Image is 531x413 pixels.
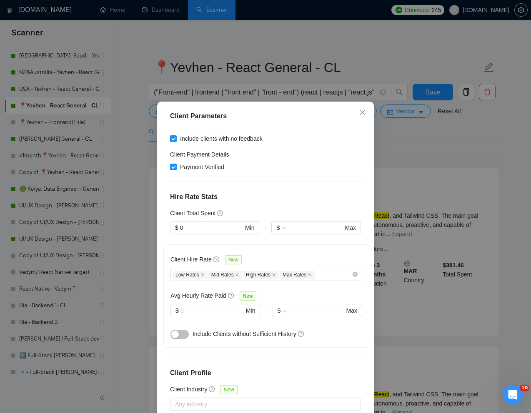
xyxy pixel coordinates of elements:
[170,368,361,378] h4: Client Profile
[170,291,226,301] h5: Avg Hourly Rate Paid
[272,273,276,277] span: close
[240,292,256,301] span: New
[228,292,235,299] span: question-circle
[175,306,179,316] span: $
[220,386,237,395] span: New
[243,271,279,279] span: High Rates
[180,224,243,233] input: 0
[209,386,215,393] span: question-circle
[170,209,215,218] h5: Client Total Spent
[170,255,212,264] h5: Client Hire Rate
[359,109,366,116] span: close
[280,271,315,279] span: Max Rates
[351,102,374,124] button: Close
[298,331,305,337] span: question-circle
[177,134,266,144] span: Include clients with no feedback
[259,221,271,245] div: -
[217,210,224,216] span: question-circle
[503,385,523,405] iframe: Intercom live chat
[245,224,255,233] span: Min
[173,271,208,279] span: Low Rates
[308,273,312,277] span: close
[193,331,296,338] span: Include Clients without Sufficient History
[235,273,239,277] span: close
[345,224,356,233] span: Max
[170,192,361,202] h4: Hire Rate Stats
[278,306,281,316] span: $
[213,256,220,263] span: question-circle
[276,224,280,233] span: $
[200,273,205,277] span: close
[170,150,229,159] h4: Client Payment Details
[282,306,344,316] input: ∞
[281,224,343,233] input: ∞
[170,385,207,394] h5: Client Industry
[175,224,178,233] span: $
[246,306,255,316] span: Min
[177,163,228,172] span: Payment Verified
[180,306,244,316] input: 0
[208,271,242,279] span: Mid Rates
[346,306,357,316] span: Max
[170,111,361,121] div: Client Parameters
[260,304,272,328] div: -
[353,272,358,277] span: close-circle
[225,256,242,265] span: New
[520,385,529,391] span: 10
